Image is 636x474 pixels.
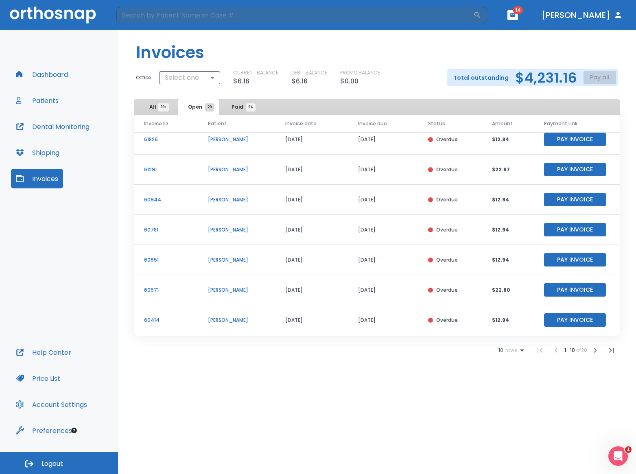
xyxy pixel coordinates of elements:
button: Patients [11,91,63,110]
button: Pay Invoice [544,133,606,146]
input: Search by Patient Name or Case # [116,7,473,23]
div: Tooltip anchor [70,427,78,434]
td: [DATE] [348,215,418,245]
td: [DATE] [348,275,418,305]
h1: Invoices [136,40,204,65]
p: [PERSON_NAME] [208,286,266,294]
p: Overdue [436,286,458,294]
span: 14 [513,6,523,14]
p: $6.16 [291,76,308,86]
span: Amount [492,120,513,127]
p: [PERSON_NAME] [208,136,266,143]
p: Overdue [436,256,458,264]
p: $0.00 [340,76,358,86]
p: [PERSON_NAME] [208,256,266,264]
span: of 20 [576,347,587,354]
span: Invoice date [285,120,317,127]
p: Overdue [436,166,458,173]
span: rows [503,347,517,353]
button: [PERSON_NAME] [538,8,626,22]
button: Pay Invoice [544,193,606,206]
td: [DATE] [275,215,349,245]
p: $12.94 [492,136,525,143]
button: Help Center [11,343,76,362]
button: Pay Invoice [544,163,606,176]
a: Dental Monitoring [11,117,94,136]
button: Dashboard [11,65,73,84]
td: [DATE] [348,185,418,215]
a: Pay Invoice [544,256,606,263]
p: [PERSON_NAME] [208,226,266,234]
td: [DATE] [348,125,418,155]
p: [PERSON_NAME] [208,317,266,324]
p: CURRENT BALANCE [233,69,278,76]
a: Pay Invoice [544,226,606,233]
span: Logout [42,459,63,468]
div: Select one [159,70,220,86]
span: 94 [246,103,256,111]
p: $12.94 [492,317,525,324]
img: Orthosnap [10,7,96,23]
td: [DATE] [275,305,349,335]
p: [PERSON_NAME] [208,196,266,203]
p: DEBIT BALANCE [291,69,327,76]
p: $12.94 [492,196,525,203]
td: [DATE] [348,155,418,185]
button: Preferences [11,421,77,440]
td: [DATE] [348,245,418,275]
span: 10 [498,347,503,353]
p: 60944 [144,196,188,203]
p: 60781 [144,226,188,234]
p: 60414 [144,317,188,324]
p: $22.87 [492,166,525,173]
td: [DATE] [275,125,349,155]
a: Pay Invoice [544,196,606,203]
button: Pay Invoice [544,223,606,236]
p: 61291 [144,166,188,173]
p: 60651 [144,256,188,264]
span: 99+ [158,103,169,111]
p: [PERSON_NAME] [208,166,266,173]
button: Account Settings [11,395,92,414]
td: [DATE] [348,305,418,335]
p: $12.94 [492,256,525,264]
iframe: Intercom live chat [608,446,628,466]
td: [DATE] [275,275,349,305]
span: Status [428,120,445,127]
span: All [149,103,164,111]
p: $22.80 [492,286,525,294]
a: Pay Invoice [544,316,606,323]
p: Office: [136,74,153,81]
div: tabs [136,99,263,115]
p: 60571 [144,286,188,294]
span: Invoice due [358,120,387,127]
span: 20 [205,103,214,111]
button: Invoices [11,169,63,188]
button: Pay Invoice [544,283,606,297]
a: Pay Invoice [544,135,606,142]
a: Pay Invoice [544,166,606,173]
span: Patient [208,120,227,127]
a: Pay Invoice [544,286,606,293]
td: [DATE] [275,155,349,185]
span: 1 [625,446,632,453]
span: Paid [232,103,251,111]
p: PROMO BALANCE [340,69,380,76]
h2: $4,231.16 [515,72,577,84]
span: Open [188,103,210,111]
span: Payment Link [544,120,577,127]
td: [DATE] [275,245,349,275]
button: Price List [11,369,65,388]
button: Shipping [11,143,64,162]
p: $6.16 [233,76,249,86]
td: [DATE] [275,185,349,215]
span: 1 - 10 [564,347,576,354]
